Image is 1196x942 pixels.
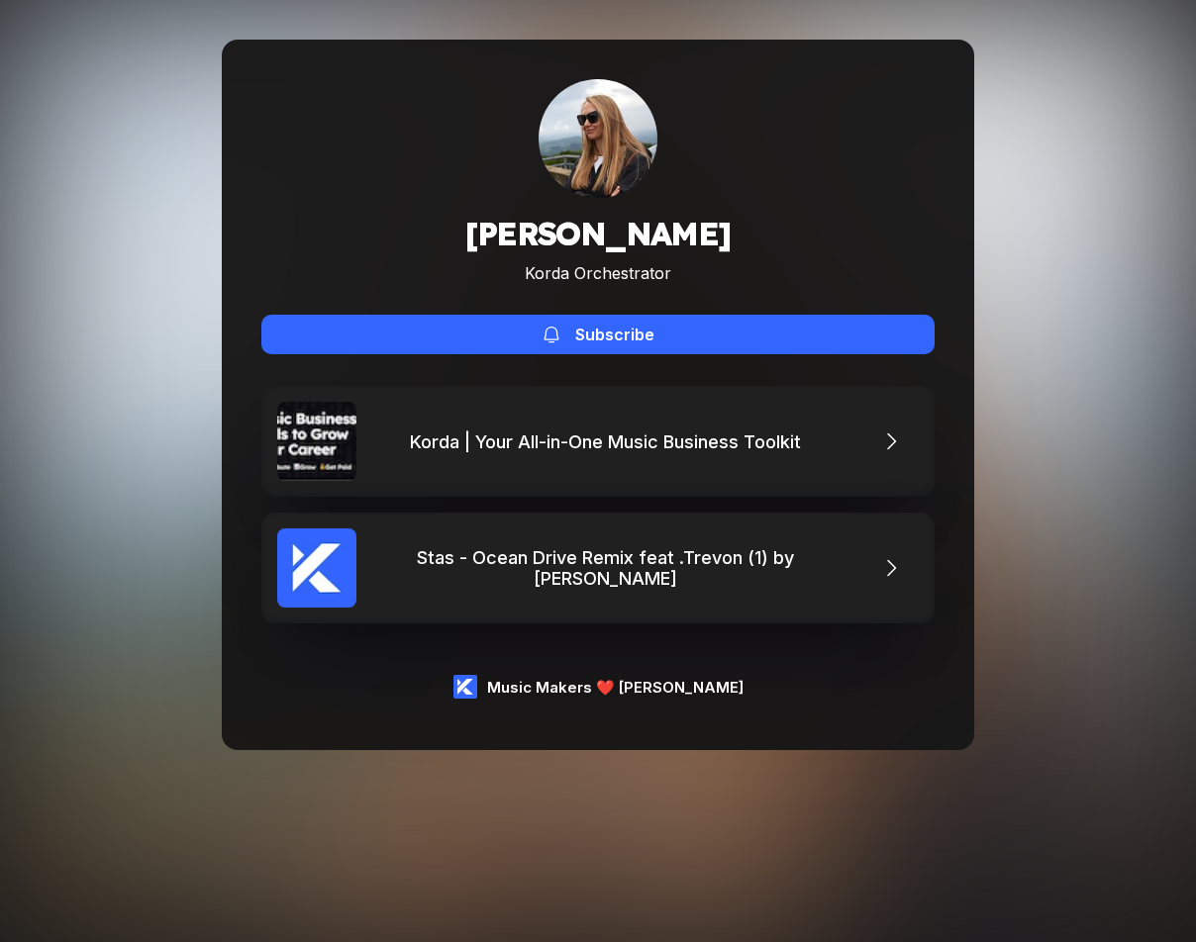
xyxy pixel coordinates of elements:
[277,402,356,481] img: Korda | Your All-in-One Music Business Toolkit
[575,325,654,344] div: Subscribe
[487,678,744,697] div: Music Makers ❤️ [PERSON_NAME]
[277,528,356,608] img: Stas - Ocean Drive Remix feat .Trevon (1) by Alina Verbenchuk
[410,431,811,452] div: Korda | Your All-in-One Music Business Toolkit
[539,79,657,198] img: 160x160
[261,386,935,497] a: Korda | Your All-in-One Music Business ToolkitKorda | Your All-in-One Music Business Toolkit
[261,315,935,354] button: Subscribe
[261,513,935,623] a: Stas - Ocean Drive Remix feat .Trevon (1) by Alina VerbenchukStas - Ocean Drive Remix feat .Trevo...
[539,79,657,198] div: Alina Verbenchuk
[464,263,731,283] div: Korda Orchestrator
[464,214,731,253] h1: [PERSON_NAME]
[453,675,744,699] a: Music Makers ❤️ [PERSON_NAME]
[356,547,863,589] div: Stas - Ocean Drive Remix feat .Trevon (1) by [PERSON_NAME]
